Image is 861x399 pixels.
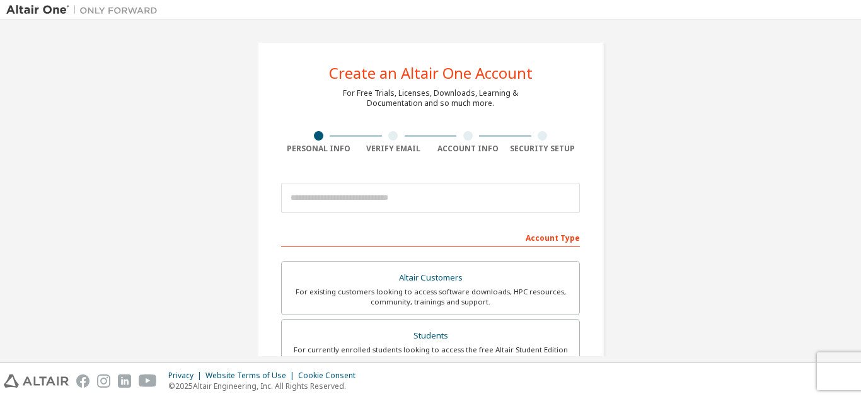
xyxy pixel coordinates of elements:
[97,374,110,388] img: instagram.svg
[281,227,580,247] div: Account Type
[329,66,533,81] div: Create an Altair One Account
[506,144,581,154] div: Security Setup
[430,144,506,154] div: Account Info
[289,287,572,307] div: For existing customers looking to access software downloads, HPC resources, community, trainings ...
[168,371,205,381] div: Privacy
[205,371,298,381] div: Website Terms of Use
[281,144,356,154] div: Personal Info
[343,88,518,108] div: For Free Trials, Licenses, Downloads, Learning & Documentation and so much more.
[298,371,363,381] div: Cookie Consent
[6,4,164,16] img: Altair One
[4,374,69,388] img: altair_logo.svg
[168,381,363,391] p: © 2025 Altair Engineering, Inc. All Rights Reserved.
[289,345,572,365] div: For currently enrolled students looking to access the free Altair Student Edition bundle and all ...
[139,374,157,388] img: youtube.svg
[289,327,572,345] div: Students
[289,269,572,287] div: Altair Customers
[356,144,431,154] div: Verify Email
[118,374,131,388] img: linkedin.svg
[76,374,90,388] img: facebook.svg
